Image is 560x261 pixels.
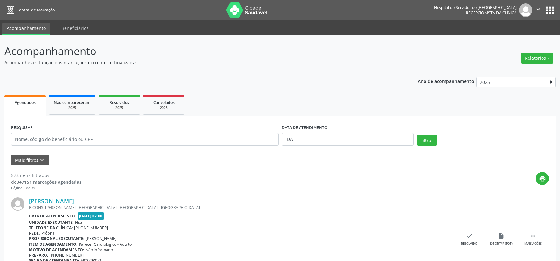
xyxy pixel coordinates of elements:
[539,175,546,182] i: print
[11,172,81,179] div: 578 itens filtrados
[17,179,81,185] strong: 347151 marcações agendadas
[50,252,84,258] span: [PHONE_NUMBER]
[29,220,74,225] b: Unidade executante:
[282,133,414,146] input: Selecione um intervalo
[2,23,50,35] a: Acompanhamento
[41,230,55,236] span: Própria
[466,10,517,16] span: Recepcionista da clínica
[11,185,81,191] div: Página 1 de 39
[529,232,536,239] i: 
[418,77,474,85] p: Ano de acompanhamento
[86,247,113,252] span: Não informado
[11,155,49,166] button: Mais filtroskeyboard_arrow_down
[29,213,76,219] b: Data de atendimento:
[498,232,505,239] i: insert_drive_file
[17,7,55,13] span: Central de Marcação
[29,225,73,230] b: Telefone da clínica:
[4,59,390,66] p: Acompanhe a situação das marcações correntes e finalizadas
[29,242,78,247] b: Item de agendamento:
[490,242,513,246] div: Exportar (PDF)
[148,106,180,110] div: 2025
[536,172,549,185] button: print
[11,179,81,185] div: de
[109,100,129,105] span: Resolvidos
[29,252,48,258] b: Preparo:
[54,106,91,110] div: 2025
[282,123,328,133] label: DATA DE ATENDIMENTO
[75,220,82,225] span: Hse
[38,156,45,163] i: keyboard_arrow_down
[521,53,553,64] button: Relatórios
[103,106,135,110] div: 2025
[29,197,74,204] a: [PERSON_NAME]
[532,3,544,17] button: 
[519,3,532,17] img: img
[153,100,175,105] span: Cancelados
[544,5,556,16] button: apps
[15,100,36,105] span: Agendados
[461,242,477,246] div: Resolvido
[74,225,108,230] span: [PHONE_NUMBER]
[535,6,542,13] i: 
[79,242,132,247] span: Parecer Cardiologico - Adulto
[11,133,279,146] input: Nome, código do beneficiário ou CPF
[434,5,517,10] div: Hospital do Servidor do [GEOGRAPHIC_DATA]
[29,230,40,236] b: Rede:
[524,242,542,246] div: Mais ações
[78,212,104,220] span: [DATE] 07:00
[466,232,473,239] i: check
[29,247,84,252] b: Motivo de agendamento:
[4,5,55,15] a: Central de Marcação
[29,236,85,241] b: Profissional executante:
[11,123,33,133] label: PESQUISAR
[417,135,437,146] button: Filtrar
[57,23,93,34] a: Beneficiários
[4,43,390,59] p: Acompanhamento
[11,197,24,211] img: img
[86,236,116,241] span: [PERSON_NAME]
[54,100,91,105] span: Não compareceram
[29,205,453,210] div: R.CONS. [PERSON_NAME], [GEOGRAPHIC_DATA], [GEOGRAPHIC_DATA] - [GEOGRAPHIC_DATA]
